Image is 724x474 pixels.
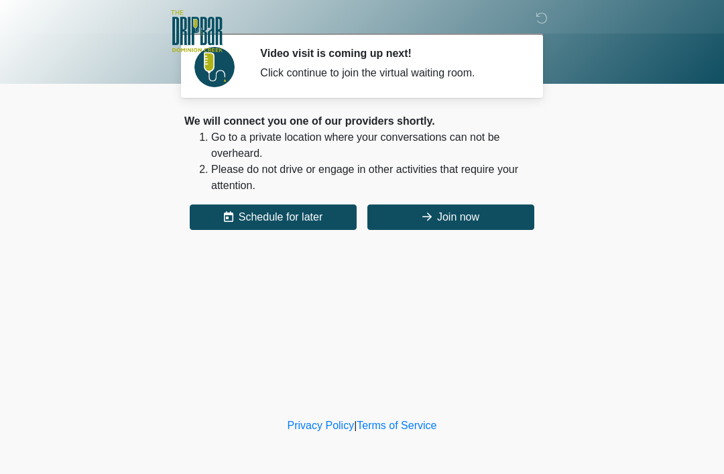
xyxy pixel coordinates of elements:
a: Privacy Policy [288,420,355,431]
img: Agent Avatar [194,47,235,87]
a: Terms of Service [357,420,436,431]
button: Schedule for later [190,204,357,230]
div: Click continue to join the virtual waiting room. [260,65,520,81]
img: The DRIPBaR - San Antonio Dominion Creek Logo [171,10,223,54]
li: Go to a private location where your conversations can not be overheard. [211,129,540,162]
a: | [354,420,357,431]
button: Join now [367,204,534,230]
div: We will connect you one of our providers shortly. [184,113,540,129]
li: Please do not drive or engage in other activities that require your attention. [211,162,540,194]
